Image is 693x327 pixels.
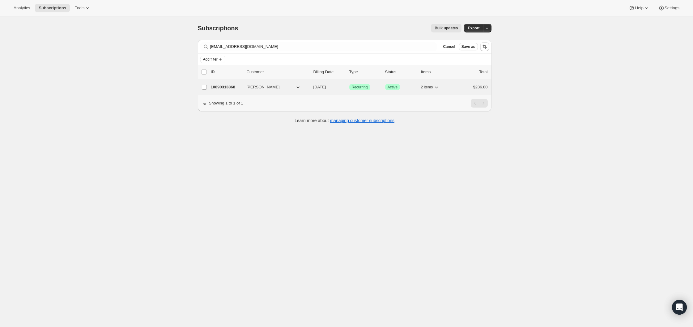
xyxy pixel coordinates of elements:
span: Save as [461,44,475,49]
button: Save as [459,43,478,50]
span: Subscriptions [39,6,66,11]
span: Recurring [352,85,368,90]
button: Settings [655,4,683,12]
span: $236.80 [473,85,488,89]
p: Billing Date [313,69,344,75]
span: Tools [75,6,84,11]
span: [PERSON_NAME] [247,84,280,90]
span: Active [388,85,398,90]
p: ID [211,69,242,75]
button: Sort the results [480,42,489,51]
button: Analytics [10,4,34,12]
button: 2 items [421,83,440,91]
div: Type [349,69,380,75]
div: IDCustomerBilling DateTypeStatusItemsTotal [211,69,488,75]
span: Export [468,26,479,31]
button: Cancel [440,43,457,50]
input: Filter subscribers [210,42,437,51]
button: Tools [71,4,94,12]
button: Subscriptions [35,4,70,12]
span: [DATE] [313,85,326,89]
span: Help [635,6,643,11]
p: 10890313868 [211,84,242,90]
div: Open Intercom Messenger [672,300,687,315]
div: 10890313868[PERSON_NAME][DATE]SuccessRecurringSuccessActive2 items$236.80 [211,83,488,91]
p: Total [479,69,487,75]
nav: Pagination [471,99,488,108]
span: Analytics [14,6,30,11]
button: Add filter [200,56,225,63]
span: Subscriptions [198,25,238,32]
span: Settings [665,6,679,11]
span: Cancel [443,44,455,49]
button: [PERSON_NAME] [243,82,305,92]
span: 2 items [421,85,433,90]
button: Bulk updates [431,24,461,32]
p: Learn more about [295,117,394,124]
p: Customer [247,69,308,75]
p: Showing 1 to 1 of 1 [209,100,243,106]
a: managing customer subscriptions [330,118,394,123]
span: Bulk updates [435,26,458,31]
button: Export [464,24,483,32]
p: Status [385,69,416,75]
span: Add filter [203,57,218,62]
div: Items [421,69,452,75]
button: Help [625,4,653,12]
